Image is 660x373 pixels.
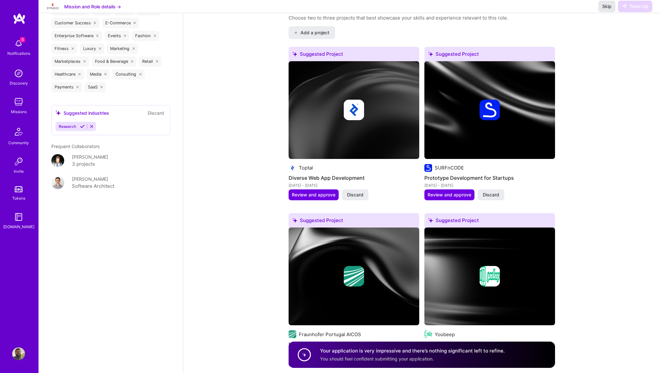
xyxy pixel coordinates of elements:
[292,192,335,198] span: Review and approve
[299,164,313,171] div: Toptal
[153,35,156,37] i: icon Close
[424,213,555,230] div: Suggested Project
[424,47,555,64] div: Suggested Project
[12,67,25,80] img: discovery
[104,73,107,76] i: icon Close
[139,73,142,76] i: icon Close
[80,44,105,54] div: Luxury
[299,331,361,338] div: Fraunhofer Portugal AICOS
[428,218,433,223] i: icon SuggestedTeams
[292,218,297,223] i: icon SuggestedTeams
[51,56,89,67] div: Marketplaces
[424,340,555,348] h4: Youbeep Development Leadership
[51,44,77,54] div: Fitness
[139,56,161,67] div: Retail
[424,330,432,338] img: Company logo
[85,82,106,92] div: SaaS
[59,124,76,129] span: Research
[320,356,434,361] span: You should feel confident submitting your application.
[289,61,419,159] img: cover
[292,52,297,56] i: icon SuggestedTeams
[87,69,110,79] div: Media
[289,174,419,182] h4: Diverse Web App Development
[78,73,81,76] i: icon Close
[76,86,79,88] i: icon Close
[11,347,27,360] a: User Avatar
[342,189,369,200] button: Discard
[72,182,114,190] div: Software Architect
[347,192,363,198] span: Discard
[92,56,137,67] div: Food & Beverage
[51,31,102,41] div: Enterprise Software
[435,164,464,171] div: SURFnCODE
[51,82,82,92] div: Payments
[289,14,508,21] div: Choose two to three projects that best showcase your skills and experience relevant to this role.
[435,331,455,338] div: Youbeep
[72,153,108,160] div: [PERSON_NAME]
[51,69,84,79] div: Healthcare
[51,153,170,168] a: User Avatar[PERSON_NAME]3 projects
[146,109,166,117] button: Discard
[20,37,25,42] span: 5
[112,69,145,79] div: Consulting
[132,31,159,41] div: Fashion
[478,189,504,200] button: Discard
[294,29,329,36] span: Add a project
[289,47,419,64] div: Suggested Project
[424,182,555,189] div: [DATE] - [DATE]
[132,47,135,50] i: icon Close
[14,168,24,175] div: Invite
[12,195,25,202] div: Tokens
[289,228,419,325] img: cover
[10,80,28,87] div: Discovery
[134,22,136,24] i: icon Close
[602,3,612,10] span: Skip
[131,60,134,63] i: icon Close
[56,110,61,116] i: icon SuggestedTeams
[12,347,25,360] img: User Avatar
[479,266,500,286] img: Company logo
[598,1,615,12] button: Skip
[94,22,96,24] i: icon Close
[102,18,139,28] div: E-Commerce
[51,176,64,189] img: User Avatar
[424,61,555,159] img: cover
[479,100,500,120] img: Company logo
[289,26,335,39] button: Add a project
[11,124,26,139] img: Community
[428,192,471,198] span: Review and approve
[294,31,298,35] i: icon PlusBlack
[51,176,170,190] a: User Avatar[PERSON_NAME]Software Architect
[96,35,99,37] i: icon Close
[107,44,138,54] div: Marketing
[83,60,86,63] i: icon Close
[72,160,95,168] div: 3 projects
[428,52,433,56] i: icon SuggestedTeams
[13,13,26,24] img: logo
[64,3,121,10] button: Mission and Role details →
[124,35,126,37] i: icon Close
[15,186,22,192] img: tokens
[11,108,27,115] div: Missions
[105,31,130,41] div: Events
[56,110,109,116] div: Suggested industries
[80,124,85,129] i: Accept
[8,139,29,146] div: Community
[343,266,364,286] img: Company logo
[100,86,103,88] i: icon Close
[99,47,101,50] i: icon Close
[289,189,339,200] button: Review and approve
[289,182,419,189] div: [DATE] - [DATE]
[289,340,419,348] h4: UX Research and Prototyping Tool Development
[343,100,364,120] img: Company logo
[12,155,25,168] img: Invite
[156,60,158,63] i: icon Close
[424,174,555,182] h4: Prototype Development for Startups
[424,164,432,172] img: Company logo
[424,189,474,200] button: Review and approve
[72,47,74,50] i: icon Close
[51,154,64,167] img: User Avatar
[12,95,25,108] img: teamwork
[320,347,505,354] h4: Your application is very impressive and there’s nothing significant left to refine.
[289,164,296,172] img: Company logo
